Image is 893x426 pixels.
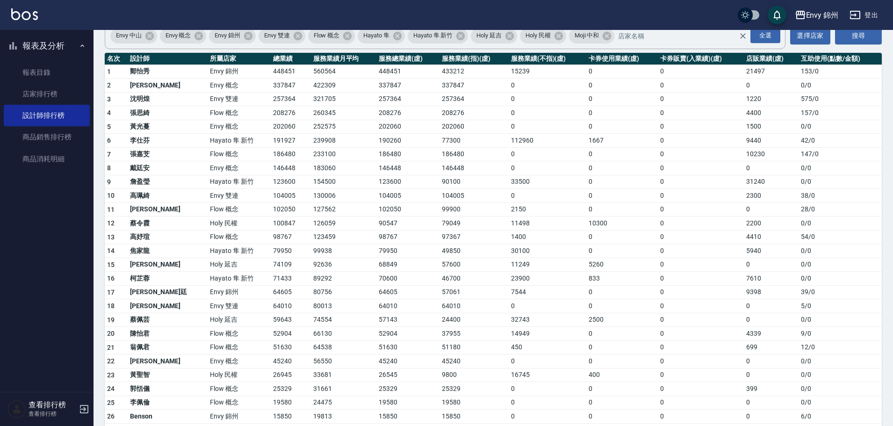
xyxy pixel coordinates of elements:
div: Holy 民權 [520,29,566,43]
td: Hayato 隼 新竹 [208,244,271,258]
td: 104005 [439,189,509,203]
td: 257364 [271,92,311,106]
td: 0 [586,161,658,175]
td: 11249 [509,258,586,272]
td: 833 [586,272,658,286]
td: 0 [586,244,658,258]
a: 設計師排行榜 [4,105,90,126]
td: 0 [586,230,658,244]
td: 64605 [271,285,311,299]
td: 37955 [439,327,509,341]
td: 10300 [586,217,658,231]
td: Hayato 隼 新竹 [208,134,271,148]
button: 報表及分析 [4,34,90,58]
a: 商品消耗明細 [4,148,90,170]
td: 戴廷安 [128,161,208,175]
td: 11498 [509,217,586,231]
td: 0 [658,120,744,134]
img: Logo [11,8,38,20]
td: 79049 [439,217,509,231]
td: 186480 [271,147,311,161]
td: 123600 [376,175,439,189]
div: Hayato 隼 新竹 [408,29,468,43]
td: 0 [744,161,799,175]
td: 146448 [439,161,509,175]
td: 252575 [311,120,376,134]
th: 服務業績月平均 [311,53,376,65]
td: 0 [744,202,799,217]
td: 0 [586,65,658,79]
td: 0 [658,175,744,189]
td: 57600 [439,258,509,272]
td: 9440 [744,134,799,148]
td: 1220 [744,92,799,106]
td: Envy 概念 [208,161,271,175]
td: 0 [586,79,658,93]
div: Hayato 隼 [358,29,405,43]
span: 8 [107,164,111,172]
td: 1400 [509,230,586,244]
td: [PERSON_NAME] [128,258,208,272]
td: 337847 [439,79,509,93]
td: 0 / 0 [799,244,882,258]
td: 146448 [376,161,439,175]
td: 42 / 0 [799,134,882,148]
td: [PERSON_NAME] [128,202,208,217]
td: 153 / 0 [799,65,882,79]
td: 38 / 0 [799,189,882,203]
td: 337847 [376,79,439,93]
td: 0 [509,161,586,175]
td: 高妤瑄 [128,230,208,244]
td: 90547 [376,217,439,231]
td: 104005 [271,189,311,203]
td: 0 / 0 [799,313,882,327]
td: 90100 [439,175,509,189]
td: 186480 [439,147,509,161]
td: 張思綺 [128,106,208,120]
span: 10 [107,192,115,199]
td: 0 [658,244,744,258]
td: 0 [658,79,744,93]
td: 321705 [311,92,376,106]
td: 186480 [376,147,439,161]
td: 98767 [271,230,311,244]
td: 1667 [586,134,658,148]
td: 5940 [744,244,799,258]
div: Holy 延吉 [471,29,517,43]
td: 70600 [376,272,439,286]
td: 0 [586,92,658,106]
td: 104005 [376,189,439,203]
th: 卡券使用業績(虛) [586,53,658,65]
td: 0 [509,147,586,161]
td: Envy 雙連 [208,189,271,203]
td: 126059 [311,217,376,231]
td: 0 [586,299,658,313]
th: 互助使用(點數/金額) [799,53,882,65]
td: 39 / 0 [799,285,882,299]
td: Flow 概念 [208,230,271,244]
td: 0 [586,120,658,134]
th: 所屬店家 [208,53,271,65]
td: 77300 [439,134,509,148]
td: 112960 [509,134,586,148]
td: 蔡令霞 [128,217,208,231]
td: 146448 [271,161,311,175]
td: 0 [509,189,586,203]
td: 1500 [744,120,799,134]
td: 74554 [311,313,376,327]
td: 0 [509,106,586,120]
span: 18 [107,302,115,310]
span: 15 [107,261,115,268]
td: 2300 [744,189,799,203]
th: 卡券販賣(入業績)(虛) [658,53,744,65]
td: 0 [658,92,744,106]
span: 17 [107,289,115,296]
td: 0 / 0 [799,272,882,286]
td: 208276 [271,106,311,120]
td: 448451 [376,65,439,79]
td: 64010 [376,299,439,313]
td: 99900 [439,202,509,217]
span: 24 [107,385,115,392]
td: 80013 [311,299,376,313]
div: Moji 中和 [569,29,615,43]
